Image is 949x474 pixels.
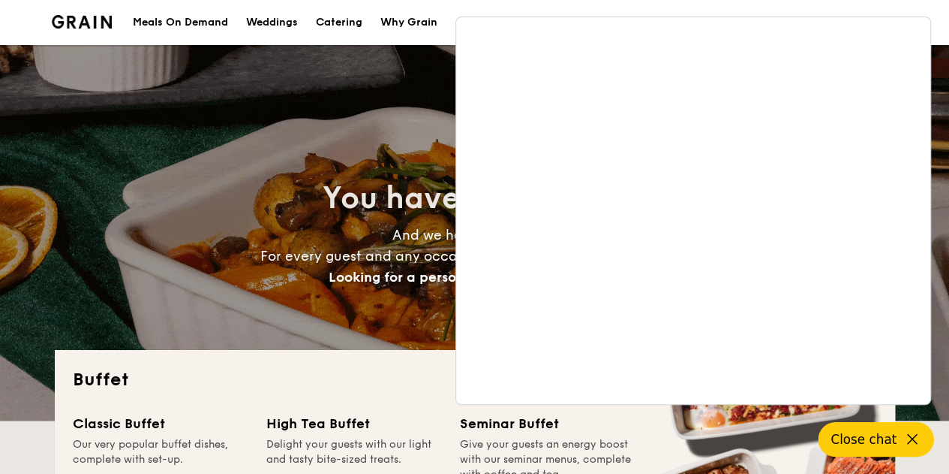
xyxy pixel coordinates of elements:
span: Looking for a personalised touch? [329,269,552,285]
h2: Buffet [73,368,877,392]
span: You have good taste [323,180,626,216]
span: And we have great food. For every guest and any occasion, there’s always room for Grain. [260,227,689,285]
a: Logotype [52,15,113,29]
div: Classic Buffet [73,413,248,434]
span: Close chat [830,432,896,447]
img: Grain [52,15,113,29]
div: High Tea Buffet [266,413,442,434]
button: Close chat [818,422,934,457]
div: Seminar Buffet [460,413,635,434]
